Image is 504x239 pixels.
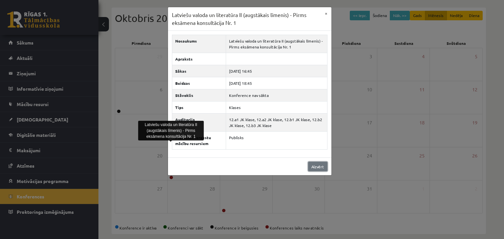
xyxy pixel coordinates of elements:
[226,89,327,101] td: Konference nav sākta
[226,101,327,114] td: Klases
[226,77,327,89] td: [DATE] 18:45
[226,114,327,132] td: 12.a1 JK klase, 12.a2 JK klase, 12.b1 JK klase, 12.b2 JK klase, 12.b3 JK klase
[172,53,226,65] th: Apraksts
[308,162,327,171] a: Aizvērt
[172,101,226,114] th: Tips
[138,121,204,140] div: Latviešu valoda un literatūra II (augstākais līmenis) - Pirms eksāmena konsultācija Nr. 1
[226,35,327,53] td: Latviešu valoda un literatūra II (augstākais līmenis) - Pirms eksāmena konsultācija Nr. 1
[172,89,226,101] th: Stāvoklis
[172,77,226,89] th: Beidzas
[172,11,321,27] h3: Latviešu valoda un literatūra II (augstākais līmenis) - Pirms eksāmena konsultācija Nr. 1
[226,132,327,150] td: Publisks
[321,7,331,20] button: ×
[172,35,226,53] th: Nosaukums
[226,65,327,77] td: [DATE] 16:45
[172,65,226,77] th: Sākas
[172,114,226,132] th: Auditorija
